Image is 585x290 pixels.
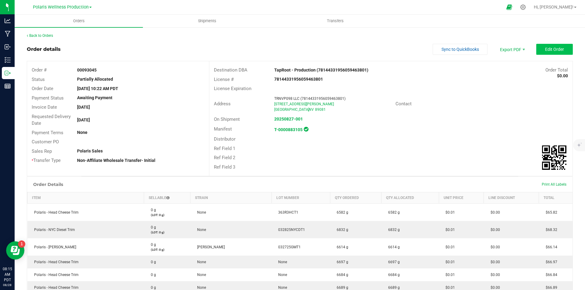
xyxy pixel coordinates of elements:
[334,260,348,264] span: 6697 g
[543,228,557,232] span: $68.32
[77,68,97,72] strong: 00093045
[32,67,47,73] span: Order #
[543,260,557,264] span: $66.97
[519,4,527,10] div: Manage settings
[214,86,251,91] span: License Expiration
[330,192,381,204] th: Qty Ordered
[385,285,400,290] span: 6689 g
[271,15,399,27] a: Transfers
[18,240,25,248] iframe: Resource center unread badge
[148,260,156,264] span: 0 g
[545,47,564,52] span: Edit Order
[3,266,12,283] p: 08:15 AM PDT
[214,67,247,73] span: Destination DBA
[275,260,287,264] span: None
[308,107,309,112] span: ,
[214,146,235,151] span: Ref Field 1
[5,70,11,76] inline-svg: Outbound
[32,95,64,101] span: Payment Status
[275,210,298,215] span: 363R3HCT1
[77,105,90,110] strong: [DATE]
[31,273,79,277] span: Polaris - Head Cheese Trim
[6,241,24,260] iframe: Resource center
[65,18,93,24] span: Orders
[543,273,557,277] span: $66.84
[214,117,240,122] span: On Shipment
[334,210,348,215] span: 6582 g
[539,192,573,204] th: Total
[487,245,500,249] span: $0.00
[334,228,348,232] span: 6832 g
[5,57,11,63] inline-svg: Inventory
[5,44,11,50] inline-svg: Inbound
[274,68,368,72] strong: TapRoot - Production (78144331956059463801)
[5,83,11,89] inline-svg: Reports
[441,47,479,52] span: Sync to QuickBooks
[77,77,113,82] strong: Partially Allocated
[77,158,155,163] strong: Non-Affiliate Wholesale Transfer- Initial
[214,77,234,82] span: License #
[194,260,206,264] span: None
[442,210,455,215] span: $0.01
[148,230,187,235] p: (LOT: 0 g)
[542,145,566,170] img: Scan me!
[334,273,348,277] span: 6684 g
[271,192,330,204] th: Lot Number
[304,126,308,132] span: In Sync
[31,210,79,215] span: Polaris - Head Cheese Trim
[543,285,557,290] span: $66.89
[148,225,156,229] span: 0 g
[487,228,500,232] span: $0.00
[77,86,118,91] strong: [DATE] 10:22 AM PDT
[395,101,412,107] span: Contact
[214,126,232,132] span: Manifest
[442,245,455,249] span: $0.01
[487,260,500,264] span: $0.00
[194,285,206,290] span: None
[148,285,156,290] span: 0 g
[148,243,156,247] span: 0 g
[148,208,156,212] span: 0 g
[194,273,206,277] span: None
[385,260,400,264] span: 6697 g
[32,86,53,91] span: Order Date
[334,285,348,290] span: 6689 g
[32,158,61,163] span: Transfer Type
[275,228,305,232] span: 032825NYCDT1
[442,260,455,264] span: $0.01
[32,114,71,126] span: Requested Delivery Date
[274,107,309,112] span: [GEOGRAPHIC_DATA]
[309,107,314,112] span: NV
[274,117,303,121] strong: 20250827-001
[32,148,52,154] span: Sales Rep
[214,164,235,170] span: Ref Field 3
[77,148,103,153] strong: Polaris Sales
[381,192,439,204] th: Qty Allocated
[148,213,187,217] p: (LOT: 0 g)
[442,273,455,277] span: $0.01
[77,95,112,100] strong: Awaiting Payment
[315,107,326,112] span: 89081
[494,44,530,55] li: Export PDF
[214,101,231,107] span: Address
[33,5,89,10] span: Polaris Wellness Production
[31,228,75,232] span: Polaris - NYC Diesel Trim
[319,18,352,24] span: Transfers
[275,285,287,290] span: None
[385,228,400,232] span: 6832 g
[194,245,225,249] span: [PERSON_NAME]
[557,73,568,78] strong: $0.00
[534,5,573,9] span: Hi, [PERSON_NAME]!
[15,15,143,27] a: Orders
[32,139,59,145] span: Customer PO
[439,192,484,204] th: Unit Price
[487,273,500,277] span: $0.00
[32,77,45,82] span: Status
[27,33,53,38] a: Back to Orders
[31,285,79,290] span: Polaris - Head Cheese Trim
[274,127,303,132] strong: T-0000883105
[32,104,57,110] span: Invoice Date
[194,210,206,215] span: None
[385,245,400,249] span: 6614 g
